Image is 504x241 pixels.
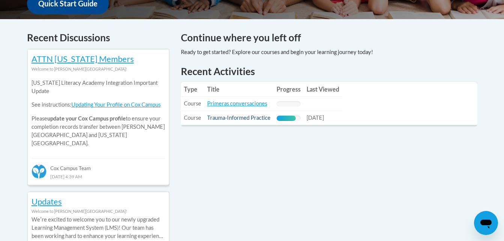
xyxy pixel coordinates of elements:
[207,114,271,121] a: Trauma-Informed Practice
[207,100,267,107] a: Primeras conversaciones
[307,114,324,121] span: [DATE]
[32,79,165,95] p: [US_STATE] Literacy Academy Integration Important Update
[32,164,47,179] img: Cox Campus Team
[474,211,498,235] iframe: Button to launch messaging window
[181,65,477,78] h1: Recent Activities
[184,100,201,107] span: Course
[181,82,204,97] th: Type
[274,82,304,97] th: Progress
[32,207,165,215] div: Welcome to [PERSON_NAME][GEOGRAPHIC_DATA]!
[47,115,126,122] b: update your Cox Campus profile
[277,116,296,121] div: Progress, %
[32,215,165,240] p: Weʹre excited to welcome you to our newly upgraded Learning Management System (LMS)! Our team has...
[27,30,170,45] h4: Recent Discussions
[32,54,134,64] a: ATTN [US_STATE] Members
[32,196,62,206] a: Updates
[32,65,165,73] div: Welcome to [PERSON_NAME][GEOGRAPHIC_DATA]!
[184,114,201,121] span: Course
[304,82,342,97] th: Last Viewed
[71,101,161,108] a: Updating Your Profile on Cox Campus
[32,73,165,153] div: Please to ensure your completion records transfer between [PERSON_NAME][GEOGRAPHIC_DATA] and [US_...
[181,30,477,45] h4: Continue where you left off
[204,82,274,97] th: Title
[32,101,165,109] p: See instructions:
[32,172,165,181] div: [DATE] 4:39 AM
[32,158,165,172] div: Cox Campus Team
